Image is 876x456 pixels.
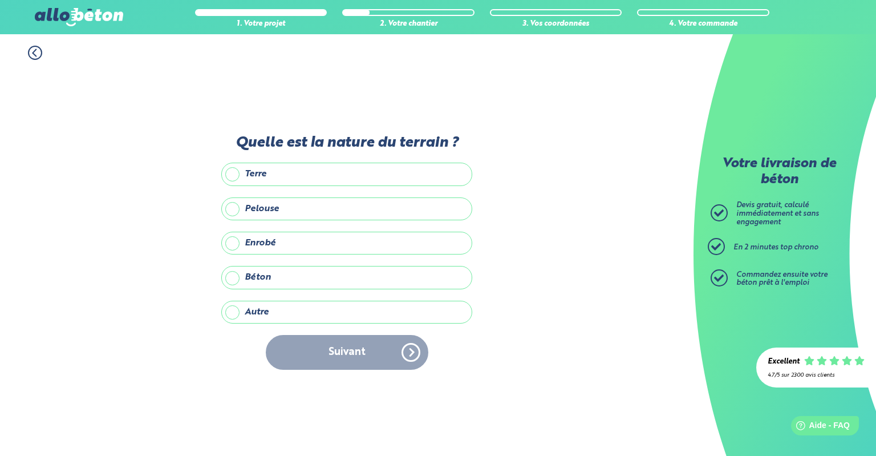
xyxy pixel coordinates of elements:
label: Pelouse [221,197,472,220]
div: 4.7/5 sur 2300 avis clients [768,372,865,378]
img: allobéton [35,8,123,26]
div: 1. Votre projet [195,20,327,29]
iframe: Help widget launcher [774,411,863,443]
label: Enrobé [221,232,472,255]
div: Excellent [768,358,800,366]
span: Commandez ensuite votre béton prêt à l'emploi [736,271,828,287]
p: Votre livraison de béton [713,156,845,188]
div: 4. Votre commande [637,20,769,29]
div: 2. Votre chantier [342,20,474,29]
label: Autre [221,301,472,324]
span: Devis gratuit, calculé immédiatement et sans engagement [736,201,819,225]
div: 3. Vos coordonnées [490,20,622,29]
label: Quelle est la nature du terrain ? [221,135,472,151]
label: Béton [221,266,472,289]
span: En 2 minutes top chrono [733,244,818,251]
label: Terre [221,163,472,185]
